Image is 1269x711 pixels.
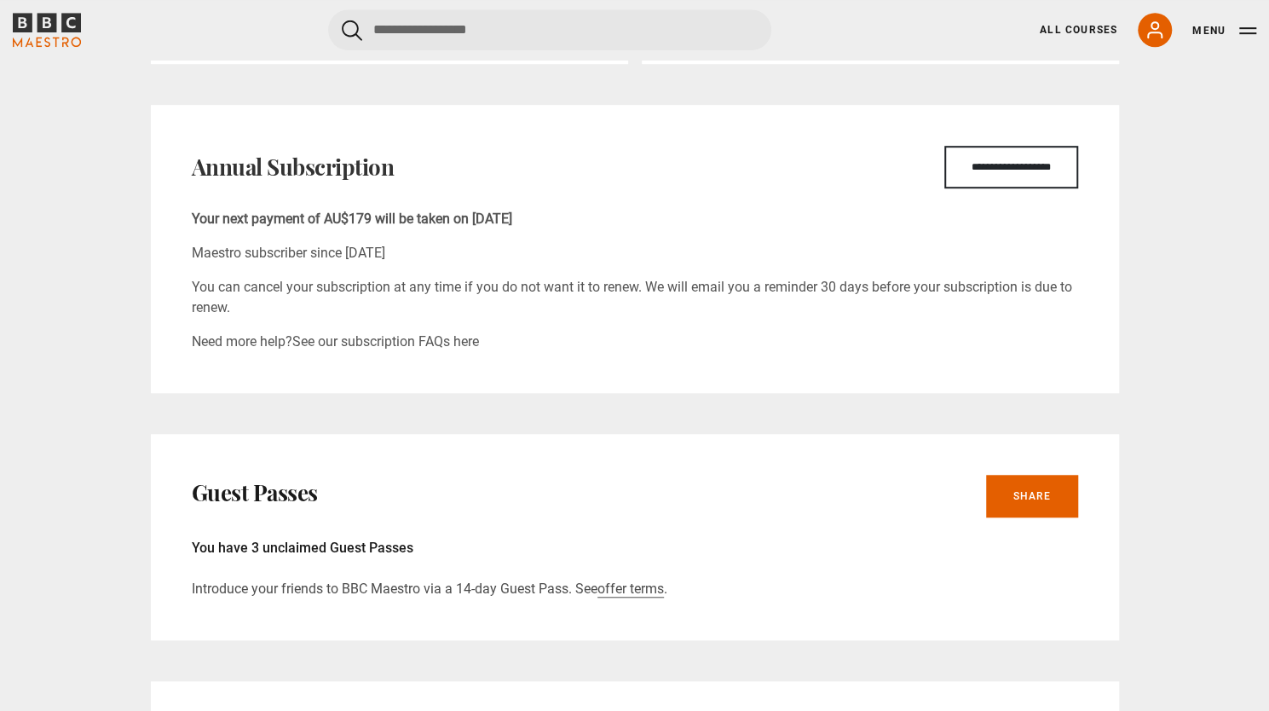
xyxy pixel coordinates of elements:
[1040,22,1117,38] a: All Courses
[192,153,395,181] h2: Annual Subscription
[342,20,362,41] button: Submit the search query
[1192,22,1256,39] button: Toggle navigation
[328,9,771,50] input: Search
[292,333,479,350] a: See our subscription FAQs here
[192,211,512,227] b: Your next payment of AU$179 will be taken on [DATE]
[13,13,81,47] svg: BBC Maestro
[192,243,1078,263] p: Maestro subscriber since [DATE]
[192,479,318,506] h2: Guest Passes
[192,332,1078,352] p: Need more help?
[986,475,1078,517] a: Share
[192,538,1078,558] p: You have 3 unclaimed Guest Passes
[597,581,664,598] a: offer terms
[192,277,1078,318] p: You can cancel your subscription at any time if you do not want it to renew. We will email you a ...
[192,579,1078,599] p: Introduce your friends to BBC Maestro via a 14-day Guest Pass. See .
